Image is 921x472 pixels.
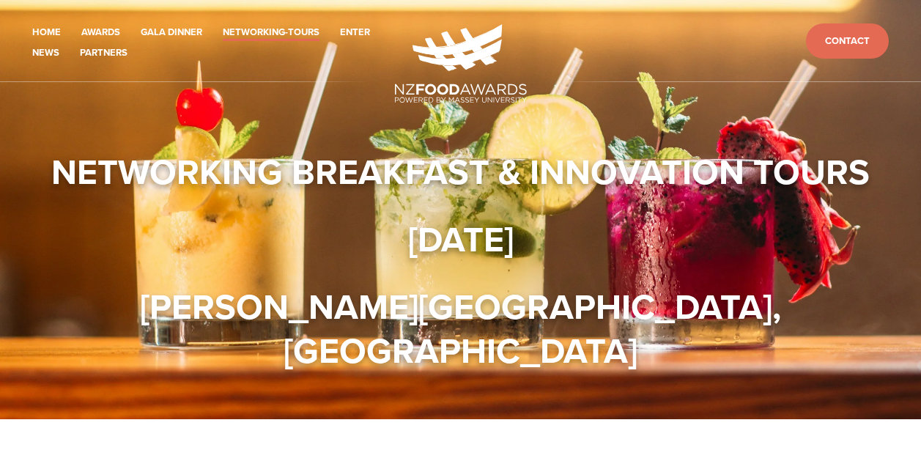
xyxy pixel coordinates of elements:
[223,24,319,41] a: Networking-Tours
[140,281,790,376] strong: [PERSON_NAME][GEOGRAPHIC_DATA], [GEOGRAPHIC_DATA]
[80,45,127,62] a: Partners
[408,213,514,265] strong: [DATE]
[340,24,370,41] a: Enter
[141,24,202,41] a: Gala Dinner
[32,24,61,41] a: Home
[806,23,889,59] a: Contact
[32,45,59,62] a: News
[51,146,870,197] strong: Networking Breakfast & Innovation Tours
[81,24,120,41] a: Awards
